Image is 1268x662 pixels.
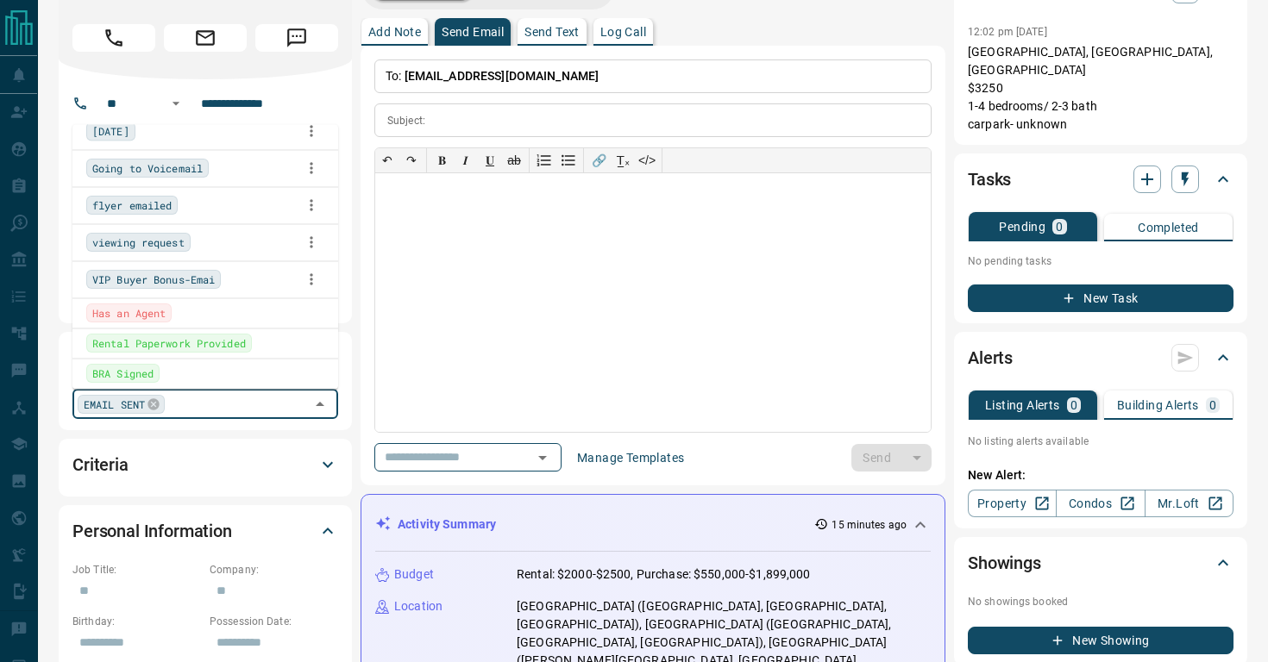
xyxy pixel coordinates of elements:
div: Activity Summary15 minutes ago [375,509,931,540]
p: Subject: [387,113,425,128]
button: Close [308,392,332,416]
span: [DATE] [92,122,129,140]
span: Has an Agent [92,304,166,322]
button: </> [635,148,659,172]
button: Numbered list [532,148,556,172]
span: EMAIL SENT [84,396,145,413]
a: Condos [1056,490,1145,517]
p: Send Email [442,26,504,38]
span: VIP Buyer Bonus-Emai [92,271,215,288]
div: Personal Information [72,510,338,552]
p: 15 minutes ago [832,517,907,533]
button: Manage Templates [567,444,694,472]
button: T̲ₓ [611,148,635,172]
a: Mr.Loft [1145,490,1233,517]
span: Going to Voicemail [92,159,203,177]
p: 12:02 pm [DATE] [968,26,1047,38]
a: Property [968,490,1057,517]
h2: Tasks [968,165,1011,193]
button: New Showing [968,627,1233,654]
p: 0 [1209,399,1216,411]
button: 𝑰 [454,148,478,172]
span: Email [164,24,247,52]
button: Bullet list [556,148,581,172]
p: No pending tasks [968,248,1233,274]
div: Tasks [968,159,1233,200]
h2: Criteria [72,451,129,478]
p: Pending [999,221,1045,233]
div: Criteria [72,444,338,485]
div: Showings [968,542,1233,584]
button: Open [530,446,555,470]
h2: Alerts [968,344,1013,372]
span: 𝐔 [486,153,494,167]
button: New Task [968,284,1233,312]
p: Add Note [368,26,421,38]
p: 0 [1056,221,1063,233]
p: No listing alerts available [968,434,1233,449]
p: New Alert: [968,466,1233,484]
p: To: [374,59,932,93]
span: flyer emailed [92,197,172,214]
p: Location [394,597,443,615]
span: BRA Signed [92,365,154,382]
s: ab [507,153,521,167]
button: 𝐔 [478,148,502,172]
span: viewing request [92,234,185,251]
p: No showings booked [968,594,1233,609]
h2: Personal Information [72,517,232,545]
button: ↶ [375,148,399,172]
span: [EMAIL_ADDRESS][DOMAIN_NAME] [405,69,599,83]
button: Open [166,93,186,114]
span: Rental Paperwork Provided [92,334,246,352]
p: Possession Date: [210,614,338,629]
p: Company: [210,562,338,578]
span: Call [72,24,155,52]
p: Listing Alerts [985,399,1060,411]
button: 𝐁 [430,148,454,172]
p: Building Alerts [1117,399,1199,411]
p: 0 [1070,399,1077,411]
p: Send Text [524,26,580,38]
p: Rental: $2000-$2500, Purchase: $550,000-$1,899,000 [517,565,811,584]
p: Birthday: [72,614,201,629]
p: Completed [1138,222,1199,234]
div: EMAIL SENT [78,395,165,414]
p: [GEOGRAPHIC_DATA], [GEOGRAPHIC_DATA], [GEOGRAPHIC_DATA] $3250 1-4 bedrooms/ 2-3 bath carpark- unk... [968,43,1233,134]
p: Activity Summary [398,515,496,534]
button: 🔗 [587,148,611,172]
div: Alerts [968,337,1233,378]
h2: Showings [968,549,1041,577]
p: Log Call [600,26,646,38]
button: ↷ [399,148,424,172]
button: ab [502,148,526,172]
div: split button [851,444,932,472]
span: Message [255,24,338,52]
p: Job Title: [72,562,201,578]
p: Budget [394,565,434,584]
